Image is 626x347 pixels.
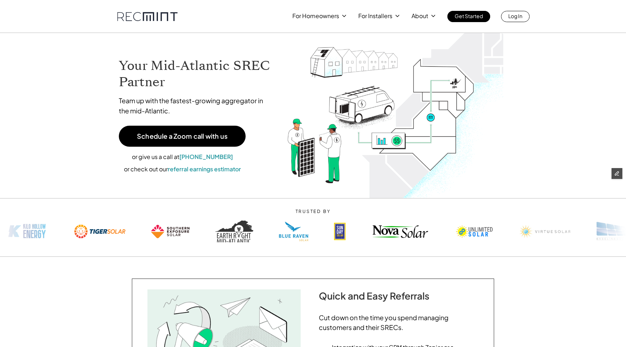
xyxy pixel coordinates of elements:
a: Log In [501,11,530,22]
h2: Cut down on the time you spend managing customers and their SRECs. [319,313,479,332]
p: Schedule a Zoom call with us [137,133,228,139]
p: or give us a call at [119,152,246,162]
p: Log In [508,11,522,21]
a: referral earnings estimator [168,165,241,173]
a: [PHONE_NUMBER] [179,153,233,160]
p: Get Started [455,11,483,21]
p: TRUSTED BY [209,209,418,214]
p: For Installers [358,11,392,21]
span: or check out our [124,165,168,173]
p: For Homeowners [292,11,339,21]
a: Get Started [447,11,490,22]
p: About [412,11,428,21]
a: Schedule a Zoom call with us [119,126,246,147]
p: Team up with the fastest-growing aggregator in the mid-Atlantic. [119,96,273,116]
button: Edit Framer Content [612,168,622,179]
h2: Quick and Easy Referrals [319,290,479,301]
h1: Your Mid-Atlantic SREC Partner [119,58,273,90]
